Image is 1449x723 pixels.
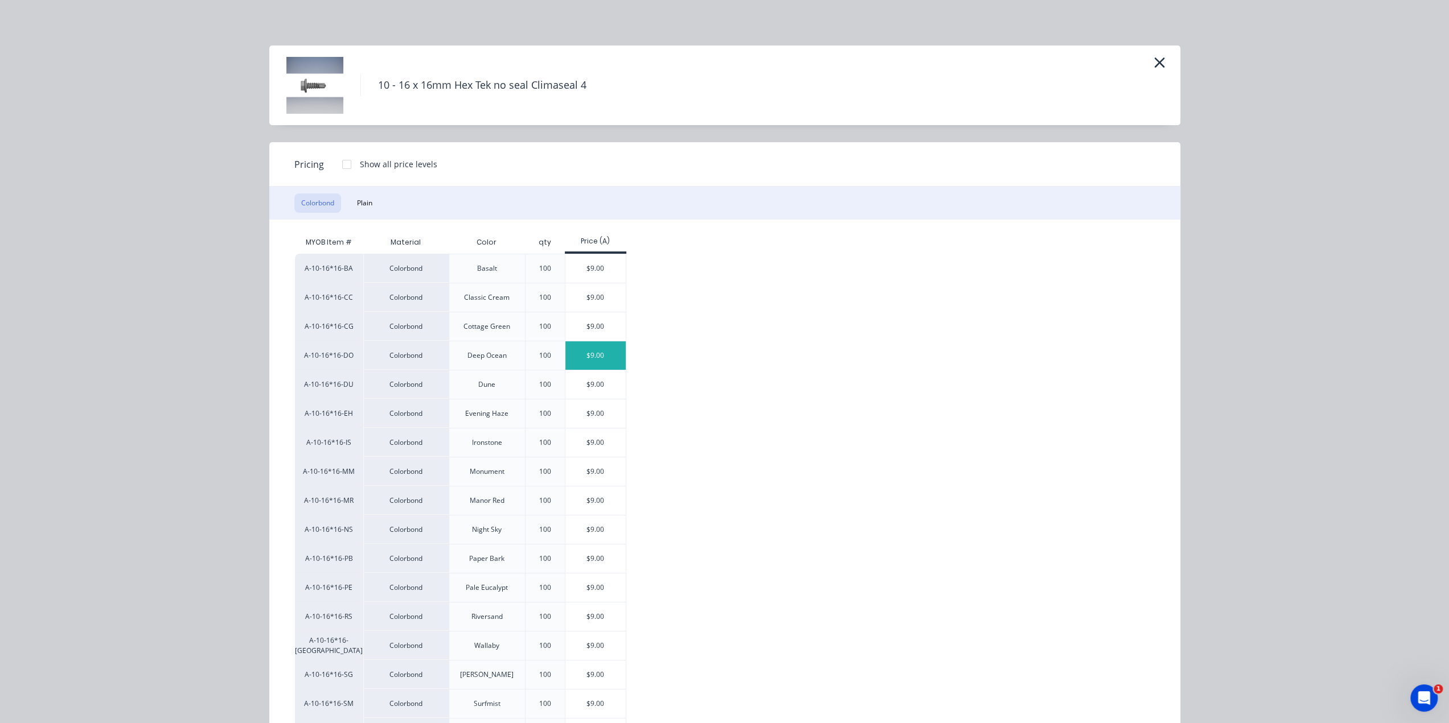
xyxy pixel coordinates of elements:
div: qty [529,228,560,257]
div: Colorbond [363,631,449,660]
div: A-10-16*16-DU [295,370,363,399]
div: $9.00 [565,254,626,283]
div: Price (A) [565,236,627,246]
div: $9.00 [565,283,626,312]
div: Colorbond [363,254,449,283]
div: Pale Eucalypt [466,582,508,593]
div: 100 [539,379,551,390]
div: A-10-16*16-MR [295,486,363,515]
div: Colorbond [363,515,449,544]
div: Colorbond [363,689,449,718]
div: 100 [539,321,551,332]
span: Pricing [294,158,324,171]
div: 100 [539,408,551,419]
div: Colorbond [363,486,449,515]
div: Colorbond [363,544,449,573]
div: Night Sky [472,524,502,535]
div: Colorbond [363,457,449,486]
div: $9.00 [565,457,626,486]
img: 10 - 16 x 16mm Hex Tek no seal Climaseal 4 [286,57,343,114]
div: 100 [539,699,551,709]
div: Ironstone [472,437,502,448]
div: Colorbond [363,399,449,428]
div: $9.00 [565,544,626,573]
div: 100 [539,612,551,622]
div: A-10-16*16-MM [295,457,363,486]
div: A-10-16*16-RS [295,602,363,631]
div: 100 [539,292,551,303]
div: Manor Red [470,495,504,506]
button: Plain [350,193,379,213]
div: Colorbond [363,312,449,341]
div: A-10-16*16-NS [295,515,363,544]
div: $9.00 [565,660,626,689]
iframe: Intercom live chat [1410,684,1438,712]
div: Deep Ocean [467,350,507,361]
div: A-10-16*16-SM [295,689,363,718]
div: Colorbond [363,370,449,399]
div: $9.00 [565,689,626,718]
div: $9.00 [565,515,626,544]
div: 100 [539,495,551,506]
div: A-10-16*16-SG [295,660,363,689]
div: Monument [470,466,504,477]
div: $9.00 [565,486,626,515]
div: $9.00 [565,602,626,631]
div: Show all price levels [360,158,437,170]
div: Color [467,228,506,257]
div: Colorbond [363,283,449,312]
div: A-10-16*16-[GEOGRAPHIC_DATA] [295,631,363,660]
div: 100 [539,641,551,651]
div: $9.00 [565,631,626,660]
div: Colorbond [363,602,449,631]
div: A-10-16*16-PE [295,573,363,602]
div: MYOB Item # [295,231,363,254]
div: Dune [478,379,495,390]
div: 100 [539,524,551,535]
div: $9.00 [565,428,626,457]
div: $9.00 [565,399,626,428]
div: 100 [539,670,551,680]
div: Material [363,231,449,254]
div: Colorbond [363,573,449,602]
div: Colorbond [363,660,449,689]
div: A-10-16*16-CG [295,312,363,341]
div: Wallaby [474,641,499,651]
div: Riversand [471,612,503,622]
div: 100 [539,582,551,593]
div: A-10-16*16-PB [295,544,363,573]
button: Colorbond [294,193,341,213]
div: 100 [539,466,551,477]
span: 1 [1434,684,1443,693]
div: $9.00 [565,312,626,341]
div: A-10-16*16-IS [295,428,363,457]
div: 100 [539,553,551,564]
div: A-10-16*16-DO [295,341,363,370]
div: $9.00 [565,573,626,602]
div: A-10-16*16-EH [295,399,363,428]
div: $9.00 [565,370,626,399]
div: Paper Bark [469,553,504,564]
div: Cottage Green [463,321,510,332]
div: A-10-16*16-BA [295,254,363,283]
div: Colorbond [363,341,449,370]
div: Evening Haze [465,408,508,419]
div: 100 [539,350,551,361]
div: 100 [539,263,551,274]
div: Basalt [477,263,497,274]
div: Surfmist [474,699,500,709]
div: $9.00 [565,341,626,370]
div: Colorbond [363,428,449,457]
div: A-10-16*16-CC [295,283,363,312]
h4: 10 - 16 x 16mm Hex Tek no seal Climaseal 4 [360,75,604,96]
div: 100 [539,437,551,448]
div: [PERSON_NAME] [460,670,514,680]
div: Classic Cream [464,292,510,303]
